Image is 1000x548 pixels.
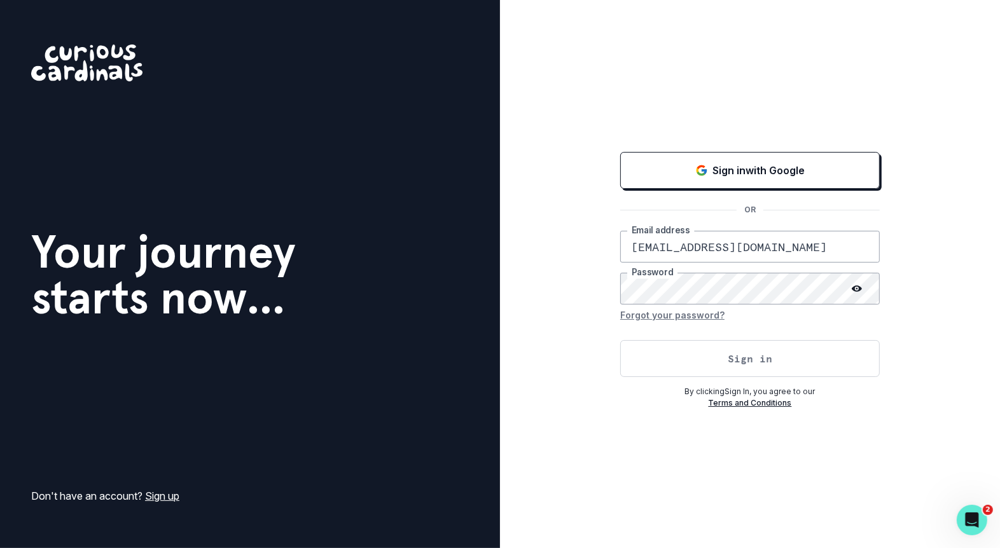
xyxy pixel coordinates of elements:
[31,229,296,320] h1: Your journey starts now...
[709,398,792,408] a: Terms and Conditions
[145,490,179,502] a: Sign up
[957,505,987,535] iframe: Intercom live chat
[620,305,725,325] button: Forgot your password?
[983,505,993,515] span: 2
[620,152,880,189] button: Sign in with Google (GSuite)
[31,45,142,81] img: Curious Cardinals Logo
[620,340,880,377] button: Sign in
[31,488,179,503] p: Don't have an account?
[737,204,763,216] p: OR
[620,386,880,397] p: By clicking Sign In , you agree to our
[713,163,805,178] p: Sign in with Google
